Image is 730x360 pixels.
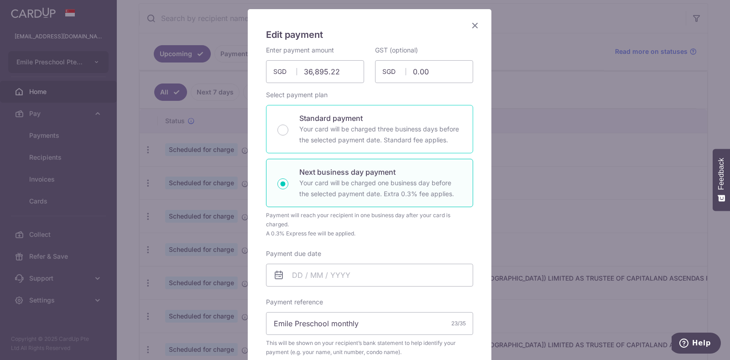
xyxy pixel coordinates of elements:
[382,67,406,76] span: SGD
[299,124,462,146] p: Your card will be charged three business days before the selected payment date. Standard fee appl...
[266,229,473,238] div: A 0.3% Express fee will be applied.
[266,90,328,99] label: Select payment plan
[299,167,462,177] p: Next business day payment
[299,113,462,124] p: Standard payment
[672,333,721,355] iframe: Opens a widget where you can find more information
[266,249,321,258] label: Payment due date
[375,46,418,55] label: GST (optional)
[266,60,364,83] input: 0.00
[469,20,480,31] button: Close
[375,60,473,83] input: 0.00
[273,67,297,76] span: SGD
[451,319,466,328] div: 23/35
[266,297,323,307] label: Payment reference
[266,264,473,287] input: DD / MM / YYYY
[713,149,730,211] button: Feedback - Show survey
[299,177,462,199] p: Your card will be charged one business day before the selected payment date. Extra 0.3% fee applies.
[266,339,473,357] span: This will be shown on your recipient’s bank statement to help identify your payment (e.g. your na...
[266,211,473,229] div: Payment will reach your recipient in one business day after your card is charged.
[266,46,334,55] label: Enter payment amount
[266,27,473,42] h5: Edit payment
[717,158,725,190] span: Feedback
